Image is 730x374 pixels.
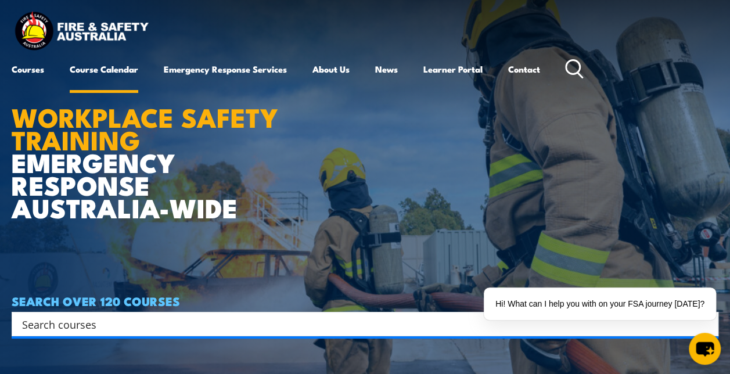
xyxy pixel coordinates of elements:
h4: SEARCH OVER 120 COURSES [12,294,718,307]
a: Learner Portal [423,55,483,83]
div: Hi! What can I help you with on your FSA journey [DATE]? [484,287,716,320]
a: Emergency Response Services [164,55,287,83]
a: News [375,55,398,83]
form: Search form [24,316,695,332]
a: Course Calendar [70,55,138,83]
a: About Us [312,55,350,83]
input: Search input [22,315,693,333]
strong: WORKPLACE SAFETY TRAINING [12,96,278,159]
h1: EMERGENCY RESPONSE AUSTRALIA-WIDE [12,76,296,219]
a: Courses [12,55,44,83]
a: Contact [508,55,540,83]
button: chat-button [689,333,721,365]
